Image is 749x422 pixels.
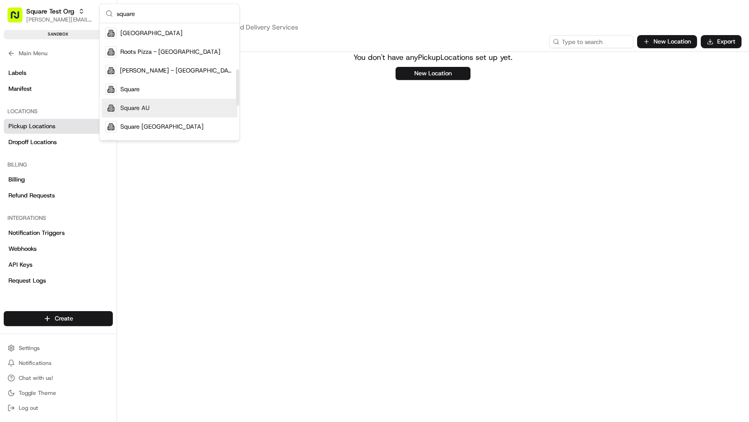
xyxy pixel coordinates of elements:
div: Integrations [4,211,113,226]
span: Toggle Theme [19,389,56,397]
a: Webhooks [4,241,113,256]
button: Square Test Org[PERSON_NAME][EMAIL_ADDRESS][DOMAIN_NAME] [4,4,97,26]
span: [GEOGRAPHIC_DATA] [120,29,183,37]
span: • [78,170,81,177]
a: Billing [4,172,113,187]
img: Nash [9,9,28,28]
h2: Locations [128,7,738,22]
button: New Location [637,35,697,48]
a: Powered byPylon [66,231,113,239]
span: Chat with us! [19,374,53,382]
div: Start new chat [42,89,154,98]
span: Create [55,314,73,323]
span: [PERSON_NAME] - [GEOGRAPHIC_DATA] [120,66,234,75]
span: Notifications [19,359,51,367]
img: unihopllc [9,136,24,151]
a: API Keys [4,257,113,272]
span: Pylon [93,232,113,239]
div: 💻 [79,210,87,217]
span: Dropoff Locations [8,138,57,146]
button: See all [145,119,170,131]
a: Refund Requests [4,188,113,203]
div: sandbox [4,30,113,39]
img: Charles Folsom [9,161,24,176]
a: 📗Knowledge Base [6,205,75,222]
a: Pickup Locations [4,119,113,134]
span: Billing [8,175,25,184]
span: Webhooks [8,245,37,253]
a: Notification Triggers [4,226,113,240]
button: New Location [396,67,470,80]
span: • [56,145,59,152]
span: Knowledge Base [19,209,72,218]
button: Main Menu [4,47,113,60]
a: Manifest [4,81,113,96]
a: Request Logs [4,273,113,288]
img: 1736555255976-a54dd68f-1ca7-489b-9aae-adbdc363a1c4 [9,89,26,106]
span: Square [GEOGRAPHIC_DATA] [120,123,204,131]
span: Settings [19,344,40,352]
button: Log out [4,401,113,415]
input: Type to search [549,35,633,48]
button: Export [701,35,742,48]
button: Start new chat [159,92,170,103]
span: Main Menu [19,50,47,57]
button: [PERSON_NAME][EMAIL_ADDRESS][DOMAIN_NAME] [26,16,93,23]
span: Square AU [120,104,149,112]
span: Pickup Locations [8,122,55,131]
p: You don't have any Pickup Locations set up yet. [353,52,513,63]
input: Clear [24,60,154,70]
a: 💻API Documentation [75,205,154,222]
input: Search... [117,4,234,23]
span: Labels [8,69,26,77]
span: unihopllc [29,145,54,152]
p: Welcome 👋 [9,37,170,52]
button: Toggle Theme [4,386,113,400]
span: [DATE] [61,145,81,152]
div: 📗 [9,210,17,217]
span: [DATE] [83,170,102,177]
span: API Keys [8,261,32,269]
a: Dropoff Locations [4,135,113,150]
div: Locations [4,104,113,119]
span: API Documentation [88,209,150,218]
span: Request Logs [8,276,46,285]
img: 1738778727109-b901c2ba-d612-49f7-a14d-d897ce62d23f [20,89,37,106]
span: Notification Triggers [8,229,65,237]
a: Labels [4,65,113,80]
span: Roots Pizza - [GEOGRAPHIC_DATA] [120,48,220,56]
span: [PERSON_NAME] [29,170,76,177]
div: We're available if you need us! [42,98,129,106]
p: Set up your Locations for personalized Delivery Services [128,22,738,32]
span: Manifest [8,85,32,93]
div: Suggestions [100,23,239,140]
button: Notifications [4,357,113,370]
span: Log out [19,404,38,412]
button: Chat with us! [4,371,113,385]
div: Billing [4,157,113,172]
div: Past conversations [9,121,60,129]
button: Square Test Org [26,7,74,16]
button: Create [4,311,113,326]
span: Square [120,85,140,94]
button: Settings [4,342,113,355]
span: Refund Requests [8,191,55,200]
